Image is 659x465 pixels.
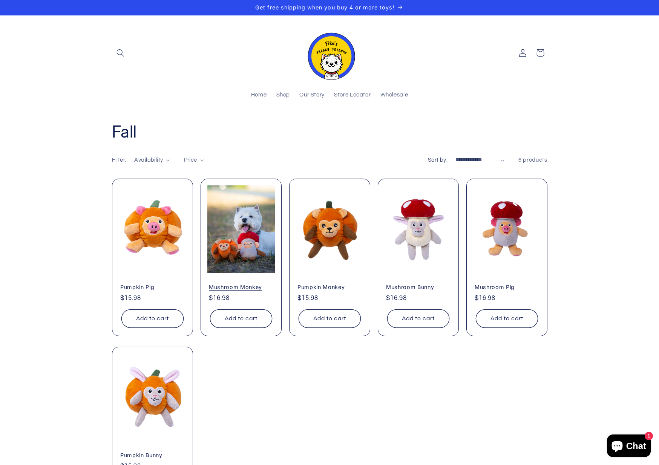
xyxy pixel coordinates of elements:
a: Wholesale [375,87,413,104]
a: Shop [271,87,295,104]
inbox-online-store-chat: Shopify online store chat [605,434,653,459]
span: Get free shipping when you buy 4 or more toys! [255,4,394,11]
a: Store Locator [329,87,375,104]
span: Home [251,92,267,99]
button: Add to cart [387,309,449,328]
span: Shop [276,92,290,99]
a: Mushroom Monkey [209,284,273,291]
a: Pumpkin Bunny [120,452,185,459]
a: Pumpkin Monkey [297,284,362,291]
span: Wholesale [380,92,408,99]
a: Home [246,87,271,104]
a: Fika's Freaky Friends [300,23,359,83]
label: Sort by: [428,157,448,163]
button: Add to cart [121,309,184,328]
span: 6 products [518,157,547,163]
summary: Search [112,44,129,61]
img: Fika's Freaky Friends [303,26,356,80]
a: Mushroom Bunny [386,284,451,291]
h1: Fall [112,121,547,142]
span: Availability [134,157,163,163]
h2: Filter: [112,156,127,164]
span: Price [184,157,197,163]
a: Pumpkin Pig [120,284,185,291]
summary: Availability (0 selected) [134,156,170,164]
button: Add to cart [299,309,361,328]
summary: Price [184,156,204,164]
a: Our Story [295,87,329,104]
button: Add to cart [210,309,272,328]
span: Store Locator [334,92,371,99]
span: Our Story [299,92,325,99]
button: Add to cart [476,309,538,328]
a: Mushroom Pig [475,284,539,291]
